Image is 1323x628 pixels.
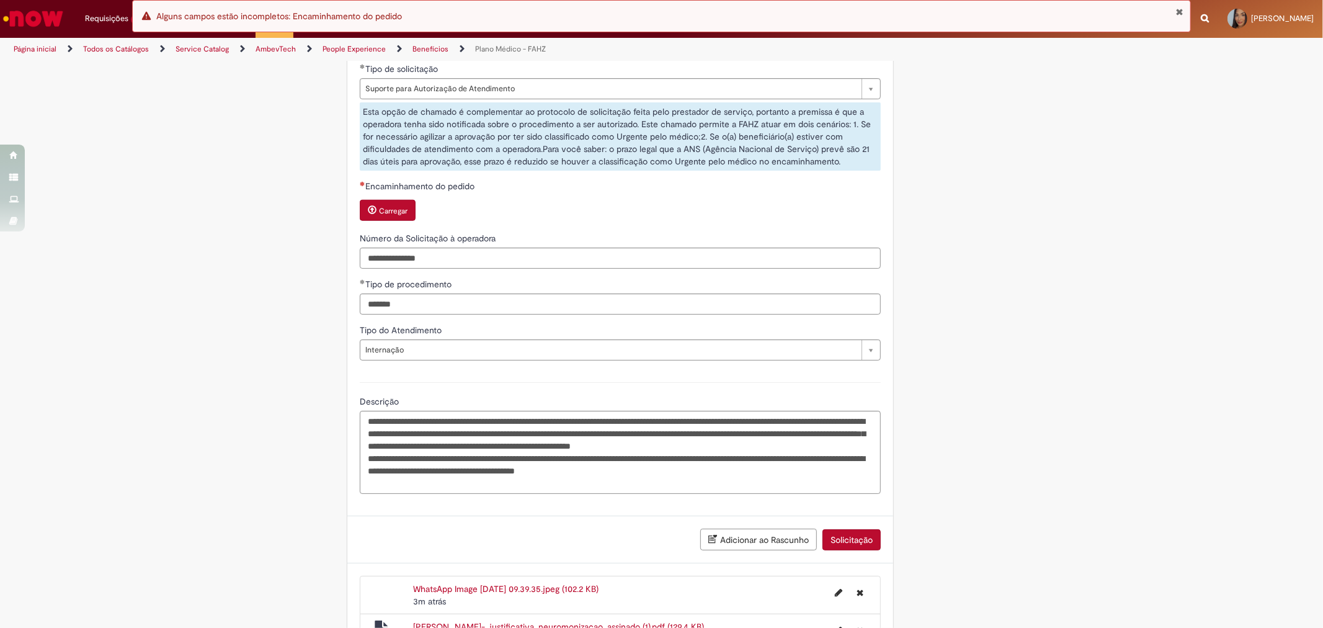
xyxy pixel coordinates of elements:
[360,396,401,407] span: Descrição
[365,63,440,74] span: Tipo de solicitação
[365,279,454,290] span: Tipo de procedimento
[14,44,56,54] a: Página inicial
[9,38,873,61] ul: Trilhas de página
[412,44,448,54] a: Benefícios
[83,44,149,54] a: Todos os Catálogos
[413,596,446,607] time: 28/08/2025 12:47:14
[360,102,881,171] div: Esta opção de chamado é complementar ao protocolo de solicitação feita pelo prestador de serviço,...
[176,44,229,54] a: Service Catalog
[256,44,296,54] a: AmbevTech
[379,206,408,216] small: Carregar
[131,14,141,25] span: 5
[365,181,477,192] span: Somente leitura - Encaminhamento do pedido
[360,248,881,269] input: Número da Solicitação à operadora
[413,583,599,594] a: WhatsApp Image [DATE] 09.39.35.jpeg (102.2 KB)
[822,529,881,550] button: Solicitação
[1251,13,1314,24] span: [PERSON_NAME]
[156,11,402,22] span: Alguns campos estão incompletos: Encaminhamento do pedido
[365,340,855,360] span: Internação
[360,411,881,494] textarea: Descrição
[360,181,365,186] span: Necessários
[360,325,444,336] span: Tipo do Atendimento
[1,6,65,31] img: ServiceNow
[360,200,416,221] button: Carregar anexo de Encaminhamento do pedido Required
[475,44,546,54] a: Plano Médico - FAHZ
[413,596,446,607] span: 3m atrás
[360,233,498,244] span: Somente leitura - Número da Solicitação à operadora
[827,583,850,603] button: Editar nome de arquivo WhatsApp Image 2025-08-28 at 09.39.35.jpeg
[849,583,871,603] button: Excluir WhatsApp Image 2025-08-28 at 09.39.35.jpeg
[85,12,128,25] span: Requisições
[700,529,817,550] button: Adicionar ao Rascunho
[360,294,881,315] input: Tipo de procedimento
[360,279,365,284] span: Obrigatório Preenchido
[323,44,386,54] a: People Experience
[360,64,365,69] span: Obrigatório Preenchido
[1176,7,1184,17] button: Fechar Notificação
[365,79,855,99] span: Suporte para Autorização de Atendimento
